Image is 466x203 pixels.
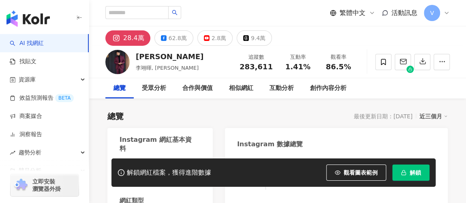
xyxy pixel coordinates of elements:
div: 總覽 [107,111,124,122]
button: 62.8萬 [154,30,193,46]
button: 28.4萬 [105,30,150,46]
a: searchAI 找網紅 [10,39,44,47]
button: 解鎖 [392,165,430,181]
span: 李翊暉, [PERSON_NAME] [136,65,199,71]
div: 互動分析 [269,83,294,93]
div: 總覽 [113,83,126,93]
div: 28.4萬 [123,32,144,44]
a: 效益預測報告BETA [10,94,74,102]
div: 創作內容分析 [310,83,346,93]
a: 商案媒合 [10,112,42,120]
span: 觀看圖表範例 [344,169,378,176]
span: rise [10,150,15,156]
div: 互動率 [282,53,313,61]
div: 9.4萬 [251,32,265,44]
img: logo [6,11,50,27]
div: 2.8萬 [212,32,226,44]
span: 283,611 [239,62,273,71]
div: [PERSON_NAME] [136,51,203,62]
div: 62.8萬 [169,32,187,44]
span: 活動訊息 [391,9,417,17]
span: V [430,9,434,17]
span: 立即安裝 瀏覽器外掛 [32,178,61,192]
div: 受眾分析 [142,83,166,93]
div: 相似網紅 [229,83,253,93]
span: 1.41% [285,63,310,71]
div: 追蹤數 [239,53,273,61]
div: 合作與價值 [182,83,213,93]
span: 資源庫 [19,71,36,89]
div: Instagram 數據總覽 [237,140,303,149]
button: 2.8萬 [197,30,233,46]
span: 解鎖 [410,169,421,176]
a: chrome extension立即安裝 瀏覽器外掛 [11,174,79,196]
span: 趨勢分析 [19,143,41,162]
a: 找貼文 [10,58,36,66]
div: 解鎖網紅檔案，獲得進階數據 [127,169,211,177]
a: 洞察報告 [10,130,42,139]
span: 繁體中文 [340,9,366,17]
button: 9.4萬 [237,30,272,46]
span: 86.5% [326,63,351,71]
button: 觀看圖表範例 [326,165,386,181]
div: Instagram 網紅基本資料 [120,135,197,154]
img: chrome extension [13,179,29,192]
img: KOL Avatar [105,50,130,74]
div: 觀看率 [323,53,354,61]
div: 最後更新日期：[DATE] [354,113,413,120]
div: 近三個月 [419,111,448,122]
span: search [172,10,177,15]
